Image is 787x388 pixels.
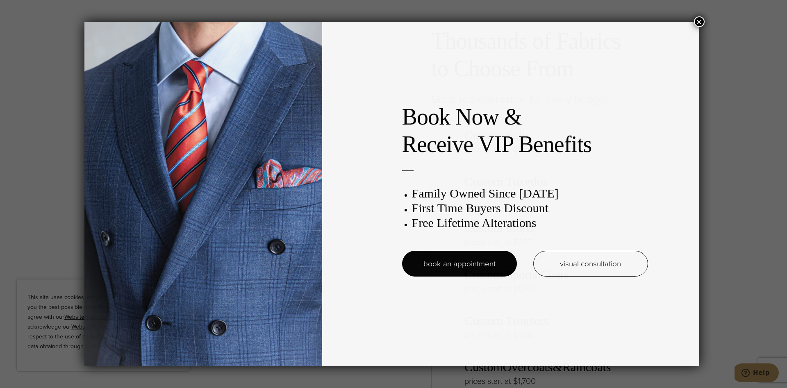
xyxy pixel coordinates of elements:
[412,186,648,201] h3: Family Owned Since [DATE]
[18,6,35,13] span: Help
[402,103,648,158] h2: Book Now & Receive VIP Benefits
[402,251,517,277] a: book an appointment
[533,251,648,277] a: visual consultation
[412,201,648,216] h3: First Time Buyers Discount
[694,16,705,27] button: Close
[412,216,648,230] h3: Free Lifetime Alterations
